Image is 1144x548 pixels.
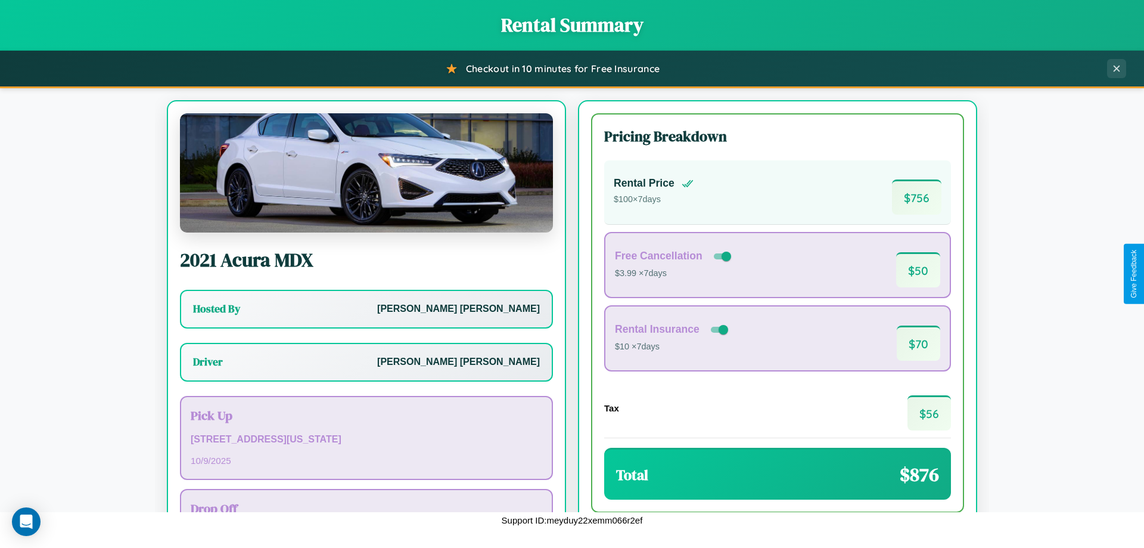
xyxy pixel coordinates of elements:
p: [STREET_ADDRESS][US_STATE] [191,431,542,448]
div: Give Feedback [1130,250,1138,298]
h4: Rental Insurance [615,323,700,336]
span: $ 756 [892,179,941,215]
img: Acura MDX [180,113,553,233]
h4: Tax [604,403,619,413]
h3: Drop Off [191,500,542,517]
h4: Rental Price [614,177,674,190]
span: $ 876 [900,462,939,488]
p: $ 100 × 7 days [614,192,694,208]
span: $ 50 [896,252,940,287]
h3: Pick Up [191,407,542,424]
span: $ 70 [897,326,940,361]
p: 10 / 9 / 2025 [191,453,542,469]
h4: Free Cancellation [615,250,702,262]
span: $ 56 [907,395,951,431]
p: [PERSON_NAME] [PERSON_NAME] [377,301,540,318]
p: $3.99 × 7 days [615,266,733,281]
p: [PERSON_NAME] [PERSON_NAME] [377,354,540,371]
div: Open Intercom Messenger [12,507,41,536]
h3: Pricing Breakdown [604,126,951,146]
h3: Total [616,465,648,485]
p: $10 × 7 days [615,339,730,355]
h2: 2021 Acura MDX [180,247,553,273]
h1: Rental Summary [12,12,1132,38]
h3: Driver [193,355,223,369]
span: Checkout in 10 minutes for Free Insurance [466,63,660,75]
h3: Hosted By [193,302,240,316]
p: Support ID: meyduy22xemm066r2ef [502,512,643,528]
